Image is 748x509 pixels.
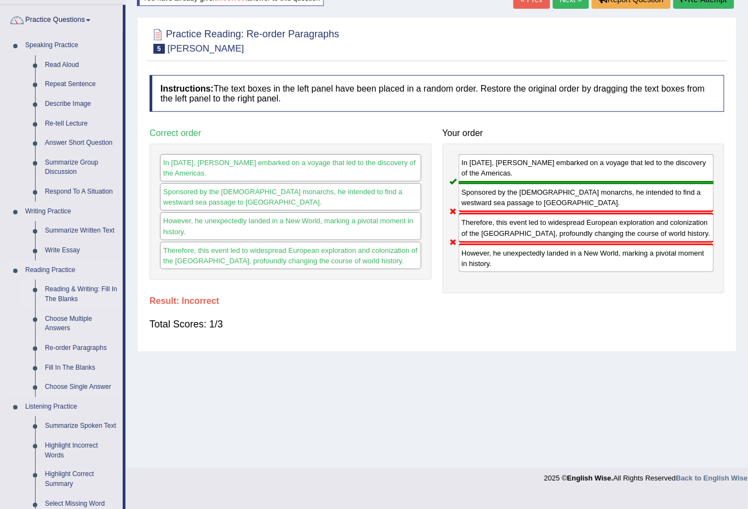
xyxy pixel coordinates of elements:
[150,296,724,306] h4: Result:
[40,465,123,494] a: Highlight Correct Summary
[20,202,123,222] a: Writing Practice
[150,128,432,138] h4: Correct order
[150,311,724,337] div: Total Scores: 1/3
[40,94,123,114] a: Describe Image
[40,436,123,465] a: Highlight Incorrect Words
[40,416,123,436] a: Summarize Spoken Text
[40,133,123,153] a: Answer Short Question
[150,75,724,112] h4: The text boxes in the left panel have been placed in a random order. Restore the original order b...
[676,474,748,483] a: Back to English Wise
[1,5,123,32] a: Practice Questions
[40,309,123,338] a: Choose Multiple Answers
[20,36,123,55] a: Speaking Practice
[40,182,123,202] a: Respond To A Situation
[40,75,123,94] a: Repeat Sentence
[40,358,123,378] a: Fill In The Blanks
[443,128,725,138] h4: Your order
[40,55,123,75] a: Read Aloud
[40,377,123,397] a: Choose Single Answer
[160,212,421,240] div: However, he unexpectedly landed in a New World, marking a pivotal moment in history.
[20,397,123,417] a: Listening Practice
[160,242,421,269] div: Therefore, this event led to widespread European exploration and colonization of the [GEOGRAPHIC_...
[40,153,123,182] a: Summarize Group Discussion
[40,280,123,309] a: Reading & Writing: Fill In The Blanks
[40,114,123,134] a: Re-tell Lecture
[40,221,123,241] a: Summarize Written Text
[40,241,123,261] a: Write Essay
[459,154,715,183] div: In [DATE], [PERSON_NAME] embarked on a voyage that led to the discovery of the Americas.
[150,26,339,54] h2: Practice Reading: Re-order Paragraphs
[161,84,214,93] b: Instructions:
[153,44,165,54] span: 5
[168,43,244,54] small: [PERSON_NAME]
[459,183,715,212] div: Sponsored by the [DEMOGRAPHIC_DATA] monarchs, he intended to find a westward sea passage to [GEOG...
[544,468,748,484] div: 2025 © All Rights Reserved
[160,154,421,182] div: In [DATE], [PERSON_NAME] embarked on a voyage that led to the discovery of the Americas.
[459,213,715,242] div: Therefore, this event led to widespread European exploration and colonization of the [GEOGRAPHIC_...
[160,183,421,211] div: Sponsored by the [DEMOGRAPHIC_DATA] monarchs, he intended to find a westward sea passage to [GEOG...
[40,338,123,358] a: Re-order Paragraphs
[567,474,613,483] strong: English Wise.
[20,261,123,280] a: Reading Practice
[459,244,715,272] div: However, he unexpectedly landed in a New World, marking a pivotal moment in history.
